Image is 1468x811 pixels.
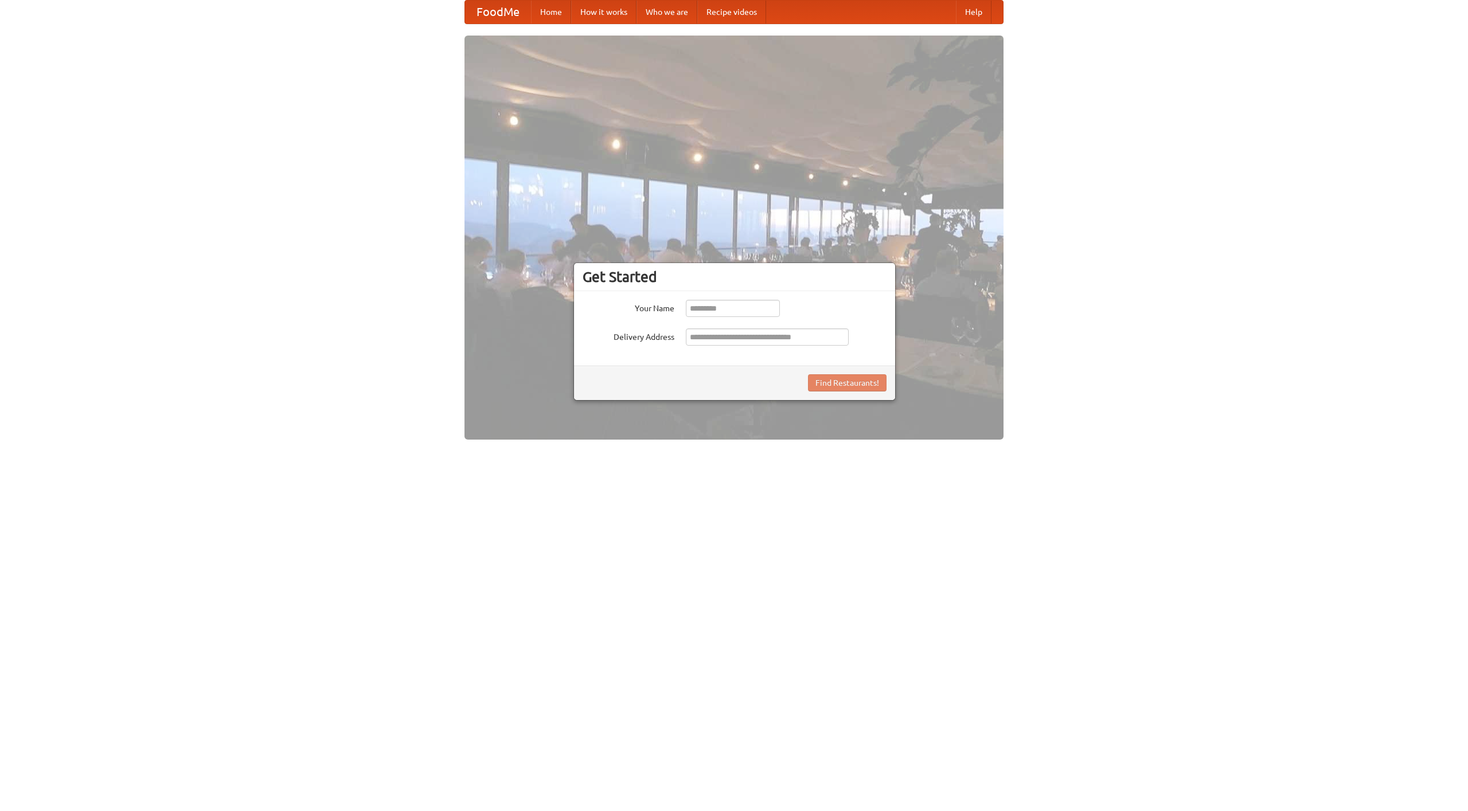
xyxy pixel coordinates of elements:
a: Who we are [637,1,697,23]
label: Your Name [583,300,674,314]
h3: Get Started [583,268,887,285]
button: Find Restaurants! [808,374,887,391]
label: Delivery Address [583,328,674,343]
a: Home [531,1,571,23]
a: FoodMe [465,1,531,23]
a: Recipe videos [697,1,766,23]
a: How it works [571,1,637,23]
a: Help [956,1,991,23]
